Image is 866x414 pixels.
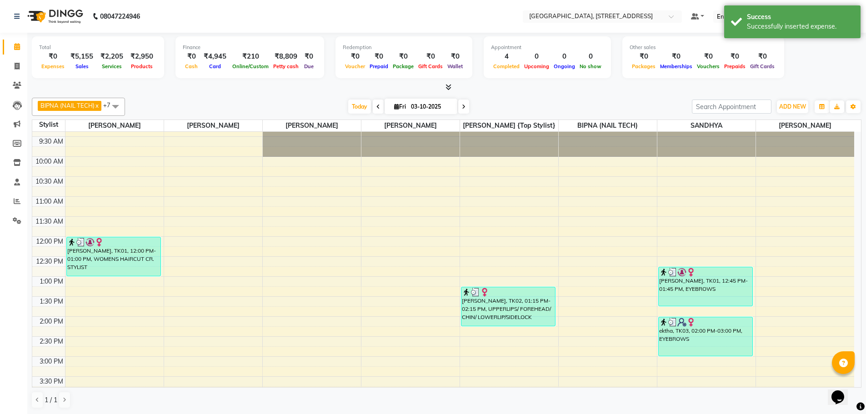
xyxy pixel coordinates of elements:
a: x [95,102,99,109]
span: Prepaid [367,63,390,70]
div: Finance [183,44,317,51]
div: Stylist [32,120,65,130]
span: Completed [491,63,522,70]
div: ₹0 [748,51,777,62]
div: 10:30 AM [34,177,65,186]
div: ₹0 [183,51,200,62]
span: SANDHYA [657,120,756,131]
div: 1:00 PM [38,277,65,286]
div: ₹5,155 [67,51,97,62]
span: Gift Cards [748,63,777,70]
iframe: chat widget [828,378,857,405]
div: [PERSON_NAME], TK01, 12:00 PM-01:00 PM, WOMENS HAIRCUT CR. STYLIST [67,237,161,276]
span: Due [302,63,316,70]
span: Services [100,63,124,70]
div: ektha, TK03, 02:00 PM-03:00 PM, EYEBROWS [659,317,753,356]
span: Cash [183,63,200,70]
div: ₹0 [343,51,367,62]
span: [PERSON_NAME] [65,120,164,131]
div: 4 [491,51,522,62]
div: 12:30 PM [34,257,65,266]
div: 12:00 PM [34,237,65,246]
div: [PERSON_NAME], TK02, 01:15 PM-02:15 PM, UPPERLIPS/ FOREHEAD/ CHIN/ LOWERLIP/SIDELOCK [461,287,556,326]
b: 08047224946 [100,4,140,29]
div: [PERSON_NAME], TK01, 12:45 PM-01:45 PM, EYEBROWS [659,267,753,306]
div: ₹2,205 [97,51,127,62]
span: [PERSON_NAME] [263,120,361,131]
span: +7 [103,101,117,109]
span: BIPNA (NAIL TECH) [40,102,95,109]
span: Card [207,63,223,70]
div: 9:30 AM [37,137,65,146]
input: Search Appointment [692,100,771,114]
span: BIPNA (NAIL TECH) [559,120,657,131]
span: Online/Custom [230,63,271,70]
div: Redemption [343,44,465,51]
div: ₹0 [695,51,722,62]
span: Voucher [343,63,367,70]
div: ₹0 [390,51,416,62]
span: Gift Cards [416,63,445,70]
div: 0 [577,51,604,62]
div: ₹2,950 [127,51,157,62]
div: 3:00 PM [38,357,65,366]
span: Package [390,63,416,70]
div: ₹0 [722,51,748,62]
div: 2:00 PM [38,317,65,326]
span: Memberships [658,63,695,70]
span: Packages [630,63,658,70]
div: ₹0 [367,51,390,62]
div: 3:30 PM [38,377,65,386]
span: ADD NEW [779,103,806,110]
div: 10:00 AM [34,157,65,166]
span: [PERSON_NAME] [756,120,855,131]
div: 0 [551,51,577,62]
span: [PERSON_NAME] [164,120,262,131]
div: 11:00 AM [34,197,65,206]
span: Today [348,100,371,114]
div: 11:30 AM [34,217,65,226]
span: Products [129,63,155,70]
div: ₹0 [301,51,317,62]
div: ₹4,945 [200,51,230,62]
span: [PERSON_NAME] [361,120,460,131]
div: ₹0 [658,51,695,62]
div: 0 [522,51,551,62]
span: Expenses [39,63,67,70]
div: 1:30 PM [38,297,65,306]
div: Success [747,12,854,22]
button: ADD NEW [777,100,808,113]
span: Sales [73,63,91,70]
span: Vouchers [695,63,722,70]
div: ₹0 [630,51,658,62]
div: Successfully inserted expense. [747,22,854,31]
img: logo [23,4,85,29]
div: Total [39,44,157,51]
span: [PERSON_NAME] {Top stylist} [460,120,558,131]
div: Other sales [630,44,777,51]
span: Wallet [445,63,465,70]
div: Appointment [491,44,604,51]
div: ₹8,809 [271,51,301,62]
div: 2:30 PM [38,337,65,346]
span: Upcoming [522,63,551,70]
span: Prepaids [722,63,748,70]
span: Petty cash [271,63,301,70]
input: 2025-10-03 [408,100,454,114]
span: Ongoing [551,63,577,70]
span: No show [577,63,604,70]
div: ₹0 [39,51,67,62]
div: ₹0 [416,51,445,62]
span: Fri [392,103,408,110]
span: 1 / 1 [45,395,57,405]
div: ₹210 [230,51,271,62]
div: ₹0 [445,51,465,62]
